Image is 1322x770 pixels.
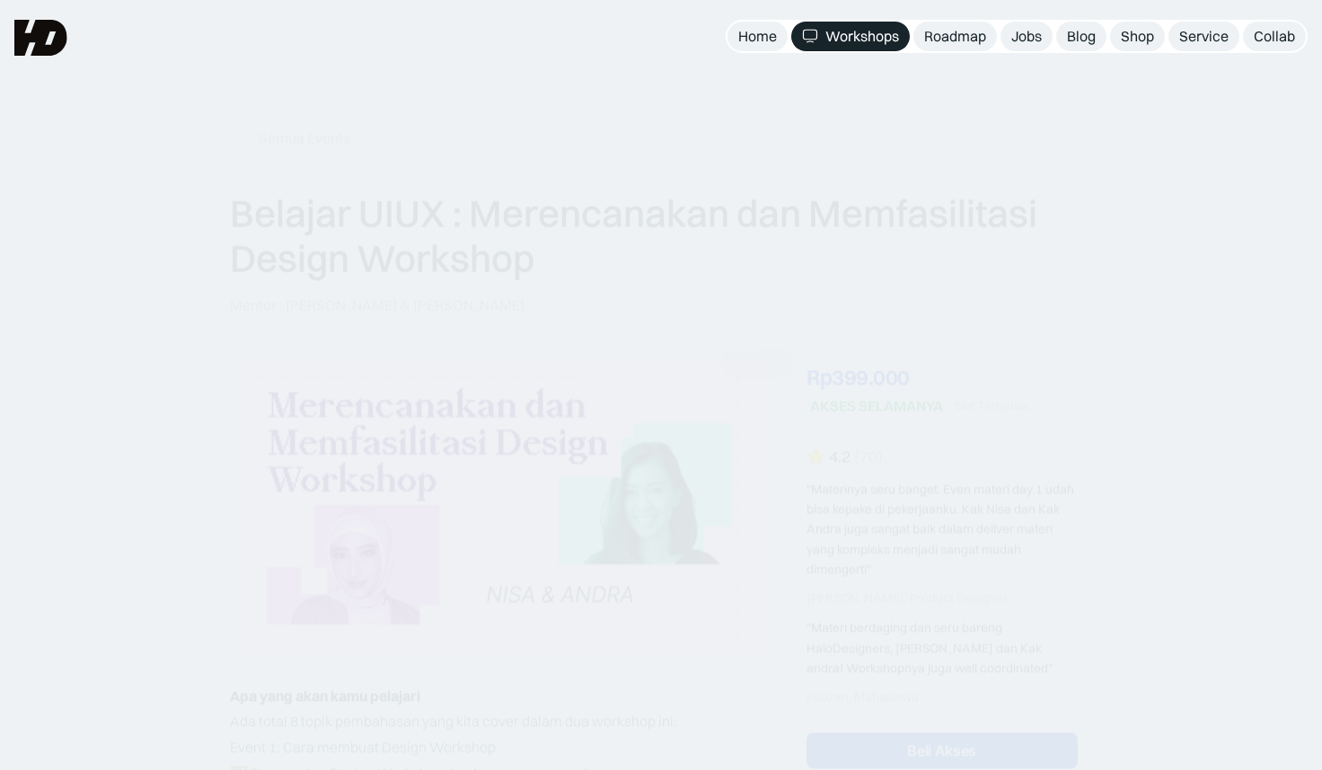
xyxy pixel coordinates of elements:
[738,27,777,46] div: Home
[913,22,997,51] a: Roadmap
[1000,22,1053,51] a: Jobs
[791,22,910,51] a: Workshops
[806,689,1078,704] div: Fauzan, Mahasiswa
[230,123,357,153] a: Semua Events
[1168,22,1239,51] a: Service
[230,686,420,704] strong: Apa yang akan kamu pelajari
[954,399,1027,414] div: Slot Terbatas
[806,590,1078,606] div: [PERSON_NAME], Product Designer
[727,22,788,51] a: Home
[1243,22,1306,51] a: Collab
[230,296,524,314] p: Mentor : [PERSON_NAME] & [PERSON_NAME]
[230,709,774,735] p: Ada total 8 topik pembahasan yang kita cover dalam dua workshop ini:
[825,27,899,46] div: Workshops
[806,618,1078,678] div: "Materi berdaging dan seru bareng HaloDesigners, [PERSON_NAME] dan Kak andra! Workshopnya juga we...
[854,448,883,467] div: (70)
[1011,27,1042,46] div: Jobs
[1121,27,1154,46] div: Shop
[230,190,1092,281] p: Belajar UIUX : Merencanakan dan Memfasilitasi Design Workshop
[259,128,350,147] div: Semua Events
[1254,27,1295,46] div: Collab
[806,367,1078,388] div: Rp399.000
[829,448,850,467] div: 4.2
[810,397,943,416] div: AKSES SELAMANYA
[1067,27,1096,46] div: Blog
[806,479,1078,580] div: "Materinya seru banget. Even materi day 1 udah bisa kepake di pekerjaanku. Kak Nisa dan Kak Andra...
[1110,22,1165,51] a: Shop
[924,27,986,46] div: Roadmap
[755,354,784,371] p: Novi
[806,733,1078,769] a: Beli Akses
[1056,22,1106,51] a: Blog
[1179,27,1229,46] div: Service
